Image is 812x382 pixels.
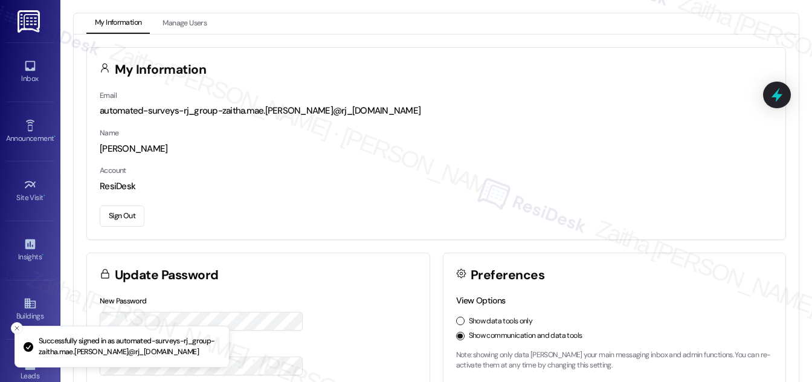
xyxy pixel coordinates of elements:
span: • [54,132,56,141]
p: Note: showing only data [PERSON_NAME] your main messaging inbox and admin functions. You can re-a... [456,350,773,371]
label: Name [100,128,119,138]
div: automated-surveys-rj_group-zaitha.mae.[PERSON_NAME]@rj_[DOMAIN_NAME] [100,105,773,117]
h3: Preferences [471,269,544,282]
img: ResiDesk Logo [18,10,42,33]
p: Successfully signed in as automated-surveys-rj_group-zaitha.mae.[PERSON_NAME]@rj_[DOMAIN_NAME] [39,336,219,357]
button: Manage Users [154,13,215,34]
h3: Update Password [115,269,219,282]
span: • [43,192,45,200]
label: New Password [100,296,147,306]
a: Insights • [6,234,54,267]
span: • [42,251,43,259]
div: ResiDesk [100,180,773,193]
label: Show communication and data tools [469,331,582,342]
label: Email [100,91,117,100]
a: Buildings [6,293,54,326]
button: Close toast [11,322,23,334]
label: View Options [456,295,506,306]
button: My Information [86,13,150,34]
h3: My Information [115,63,207,76]
a: Site Visit • [6,175,54,207]
div: [PERSON_NAME] [100,143,773,155]
button: Sign Out [100,206,144,227]
label: Show data tools only [469,316,533,327]
a: Inbox [6,56,54,88]
label: Account [100,166,126,175]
